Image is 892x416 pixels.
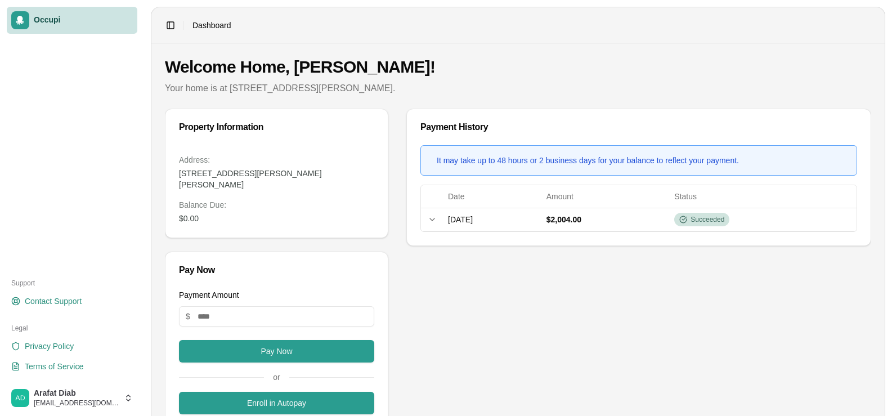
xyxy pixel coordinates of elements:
span: Arafat Diab [34,388,119,399]
dt: Balance Due : [179,199,374,211]
span: Terms of Service [25,361,83,372]
span: $ [186,311,190,322]
span: [EMAIL_ADDRESS][DOMAIN_NAME] [34,399,119,408]
div: Property Information [179,123,374,132]
th: Date [443,185,542,208]
a: Privacy Policy [7,337,137,355]
dt: Address: [179,154,374,165]
dd: $0.00 [179,213,374,224]
div: It may take up to 48 hours or 2 business days for your balance to reflect your payment. [437,155,739,166]
div: Support [7,274,137,292]
span: $2,004.00 [546,215,581,224]
div: Legal [7,319,137,337]
button: Pay Now [179,340,374,363]
dd: [STREET_ADDRESS][PERSON_NAME][PERSON_NAME] [179,168,374,190]
th: Amount [542,185,670,208]
th: Status [670,185,857,208]
div: Payment History [420,123,857,132]
div: Pay Now [179,266,374,275]
h1: Welcome Home, [PERSON_NAME]! [165,57,871,77]
p: Your home is at [STREET_ADDRESS][PERSON_NAME]. [165,82,871,95]
a: Terms of Service [7,357,137,375]
label: Payment Amount [179,290,239,299]
button: Arafat DiabArafat Diab[EMAIL_ADDRESS][DOMAIN_NAME] [7,384,137,411]
a: Contact Support [7,292,137,310]
span: or [264,372,289,383]
span: Contact Support [25,296,82,307]
a: Occupi [7,7,137,34]
span: [DATE] [448,215,473,224]
span: Occupi [34,15,133,25]
span: Succeeded [691,215,724,224]
span: Dashboard [192,20,231,31]
img: Arafat Diab [11,389,29,407]
span: Privacy Policy [25,341,74,352]
button: Enroll in Autopay [179,392,374,414]
nav: breadcrumb [192,20,231,31]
